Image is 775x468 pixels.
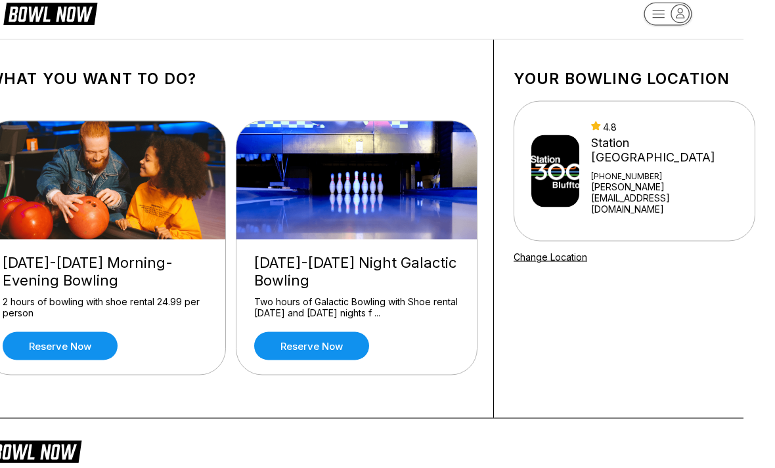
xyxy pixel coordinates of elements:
a: Reserve now [254,332,369,360]
a: [PERSON_NAME][EMAIL_ADDRESS][DOMAIN_NAME] [591,181,740,215]
a: Change Location [514,251,587,263]
div: Station [GEOGRAPHIC_DATA] [591,136,740,165]
img: Friday-Saturday Night Galactic Bowling [236,121,478,240]
img: Station 300 Bluffton [531,135,579,207]
div: 2 hours of bowling with shoe rental 24.99 per person [3,296,208,319]
div: [DATE]-[DATE] Night Galactic Bowling [254,254,459,289]
a: Reserve now [3,332,118,360]
div: 4.8 [591,121,740,133]
div: [DATE]-[DATE] Morning-Evening Bowling [3,254,208,289]
div: [PHONE_NUMBER] [591,171,740,181]
div: Two hours of Galactic Bowling with Shoe rental [DATE] and [DATE] nights f ... [254,296,459,319]
h1: Your bowling location [514,70,755,88]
